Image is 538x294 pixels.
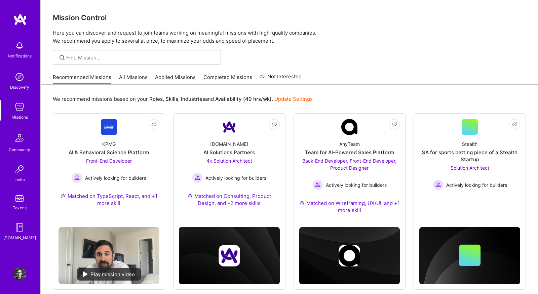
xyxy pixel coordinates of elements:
a: Applied Missions [155,74,196,85]
div: Missions [11,114,28,121]
div: Stealth [462,140,477,148]
span: Back-End Developer, Front-End Developer, Product Designer [302,158,396,171]
a: Completed Missions [203,74,252,85]
img: Ateam Purple Icon [299,200,305,205]
div: Team for AI-Powered Sales Platform [305,149,394,156]
b: Roles [149,96,163,102]
div: Discovery [10,84,29,91]
b: Industries [181,96,205,102]
img: Actively looking for builders [433,179,444,190]
img: Ateam Purple Icon [187,193,193,198]
div: [DOMAIN_NAME] [3,234,36,241]
i: icon SearchGrey [58,54,66,61]
span: Actively looking for builders [205,174,266,181]
img: cover [299,227,400,284]
a: Company LogoKPMGAI & Behavioral Science PlatformFront-End Developer Actively looking for builders... [59,119,159,222]
span: Actively looking for builders [446,181,507,188]
a: Not Interested [260,73,302,85]
img: cover [419,227,520,284]
div: Tokens [13,204,27,211]
div: Community [9,146,30,153]
div: Notifications [8,52,32,59]
a: StealthSA for sports betting piece of a Stealth StartupSolution Architect Actively looking for bu... [419,119,520,199]
div: AI Solutions Partners [203,149,255,156]
div: KPMG [102,140,116,148]
img: play [83,271,88,277]
b: Skills [165,96,178,102]
div: Play mission video [77,268,141,281]
div: [DOMAIN_NAME] [210,140,248,148]
a: Update Settings [274,96,313,102]
div: Matched on Wireframing, UX/UI, and +1 more skill [299,200,400,214]
span: Front-End Developer [86,158,132,164]
img: Company Logo [221,119,237,135]
div: AnyTeam [339,140,360,148]
img: guide book [13,221,26,234]
img: Actively looking for builders [312,179,323,190]
p: We recommend missions based on your , , and . [53,95,313,102]
input: Find Mission... [66,54,216,61]
a: Company LogoAnyTeamTeam for AI-Powered Sales PlatformBack-End Developer, Front-End Developer, Pro... [299,119,400,222]
a: All Missions [119,74,148,85]
span: 4x Solution Architect [206,158,252,164]
img: Ateam Purple Icon [61,193,66,198]
img: User Avatar [13,267,26,281]
img: Community [11,130,28,146]
div: SA for sports betting piece of a Stealth Startup [419,149,520,163]
span: Solution Architect [451,165,489,171]
img: Company logo [219,245,240,266]
img: cover [179,227,280,284]
img: Company logo [339,245,360,266]
a: Recommended Missions [53,74,111,85]
i: icon EyeClosed [392,122,397,127]
img: Company Logo [101,119,117,135]
b: Availability (40 hrs/wk) [215,96,272,102]
span: Actively looking for builders [326,181,387,188]
img: Actively looking for builders [192,172,203,183]
h3: Mission Control [53,13,526,22]
div: Matched on TypeScript, React, and +1 more skill [59,193,159,207]
div: Matched on Consulting, Product Design, and +2 more skills [179,193,280,207]
a: User Avatar [11,267,28,281]
img: No Mission [59,227,159,284]
div: Invite [14,176,25,183]
img: logo [13,13,27,26]
p: Here you can discover and request to join teams working on meaningful missions with high-quality ... [53,29,526,45]
i: icon EyeClosed [272,122,277,127]
div: AI & Behavioral Science Platform [69,149,149,156]
img: Invite [13,163,26,176]
span: Actively looking for builders [85,174,146,181]
img: bell [13,39,26,52]
a: Company Logo[DOMAIN_NAME]AI Solutions Partners4x Solution Architect Actively looking for builders... [179,119,280,215]
img: teamwork [13,100,26,114]
img: Actively looking for builders [72,172,82,183]
i: icon EyeClosed [512,122,517,127]
img: Company Logo [341,119,357,135]
i: icon EyeClosed [151,122,157,127]
img: discovery [13,70,26,84]
img: tokens [15,195,24,202]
